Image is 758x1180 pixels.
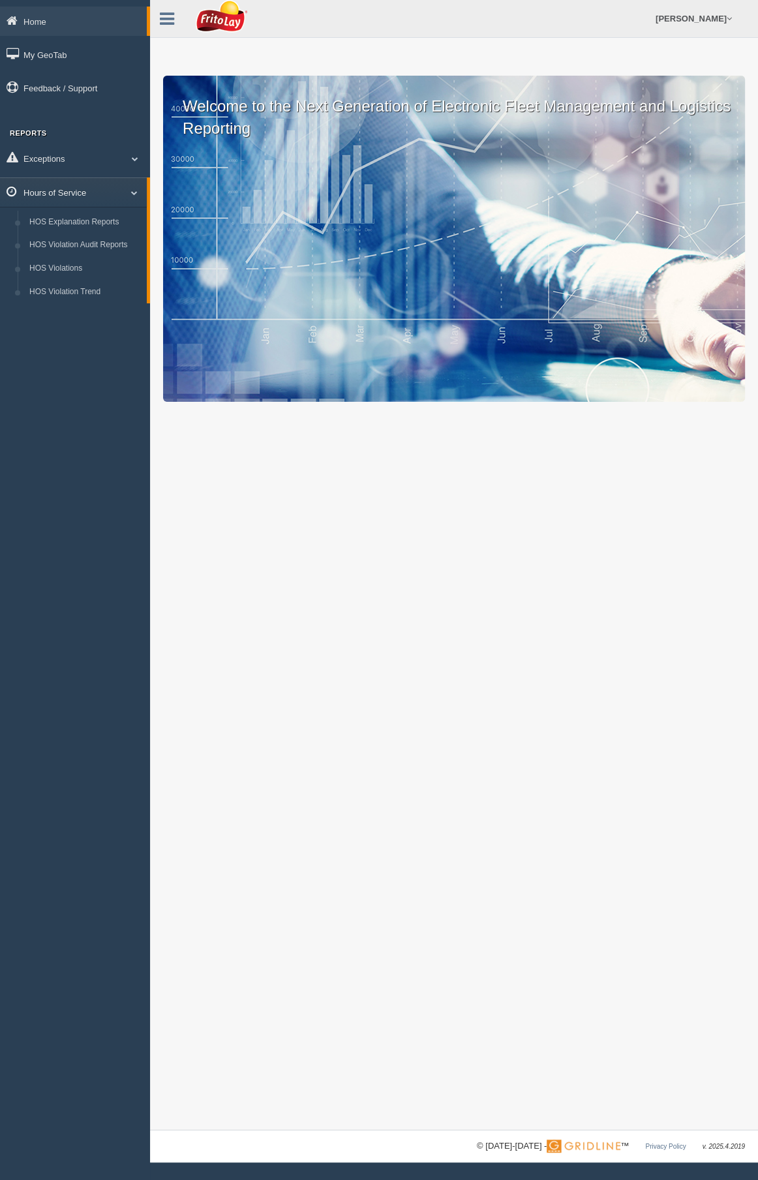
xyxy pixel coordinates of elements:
[23,257,147,280] a: HOS Violations
[547,1140,620,1153] img: Gridline
[23,234,147,257] a: HOS Violation Audit Reports
[163,76,745,139] p: Welcome to the Next Generation of Electronic Fleet Management and Logistics Reporting
[23,280,147,304] a: HOS Violation Trend
[23,211,147,234] a: HOS Explanation Reports
[703,1143,745,1150] span: v. 2025.4.2019
[477,1140,745,1153] div: © [DATE]-[DATE] - ™
[645,1143,686,1150] a: Privacy Policy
